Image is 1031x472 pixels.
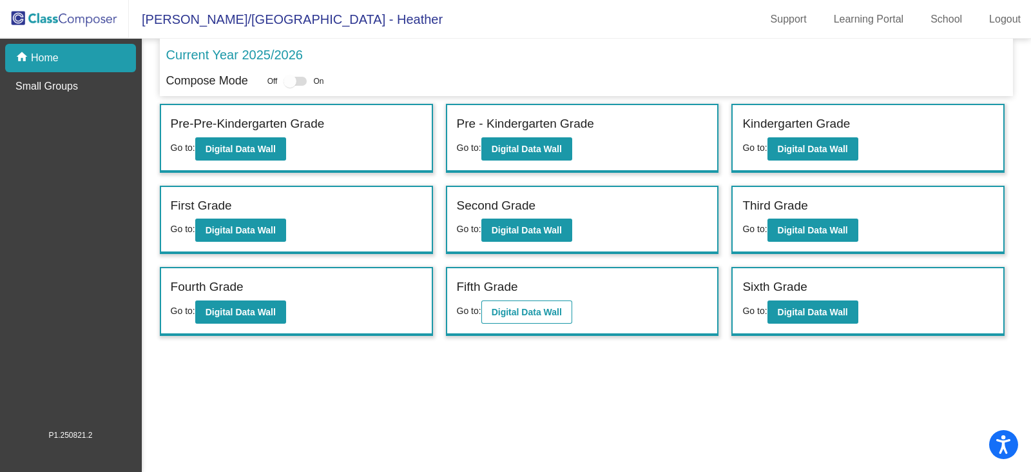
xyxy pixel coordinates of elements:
b: Digital Data Wall [206,307,276,317]
b: Digital Data Wall [492,225,562,235]
button: Digital Data Wall [481,300,572,324]
span: Go to: [171,306,195,316]
label: Sixth Grade [742,278,807,297]
p: Home [31,50,59,66]
span: Go to: [171,224,195,234]
span: Go to: [742,143,767,153]
p: Compose Mode [166,72,248,90]
span: Go to: [457,224,481,234]
a: Learning Portal [824,9,914,30]
button: Digital Data Wall [767,300,858,324]
button: Digital Data Wall [481,219,572,242]
b: Digital Data Wall [206,144,276,154]
p: Current Year 2025/2026 [166,45,303,64]
button: Digital Data Wall [767,219,858,242]
span: Go to: [457,306,481,316]
b: Digital Data Wall [206,225,276,235]
b: Digital Data Wall [778,307,848,317]
label: Second Grade [457,197,536,215]
span: Off [267,75,278,87]
a: Support [760,9,817,30]
mat-icon: home [15,50,31,66]
span: [PERSON_NAME]/[GEOGRAPHIC_DATA] - Heather [129,9,443,30]
label: Pre-Pre-Kindergarten Grade [171,115,325,133]
a: Logout [979,9,1031,30]
b: Digital Data Wall [778,225,848,235]
label: Third Grade [742,197,807,215]
b: Digital Data Wall [778,144,848,154]
label: Fifth Grade [457,278,518,297]
button: Digital Data Wall [195,300,286,324]
button: Digital Data Wall [481,137,572,161]
button: Digital Data Wall [195,219,286,242]
label: First Grade [171,197,232,215]
span: Go to: [742,306,767,316]
b: Digital Data Wall [492,307,562,317]
button: Digital Data Wall [767,137,858,161]
b: Digital Data Wall [492,144,562,154]
span: Go to: [742,224,767,234]
span: Go to: [457,143,481,153]
a: School [920,9,972,30]
button: Digital Data Wall [195,137,286,161]
span: On [313,75,323,87]
p: Small Groups [15,79,78,94]
label: Kindergarten Grade [742,115,850,133]
span: Go to: [171,143,195,153]
label: Pre - Kindergarten Grade [457,115,594,133]
label: Fourth Grade [171,278,244,297]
